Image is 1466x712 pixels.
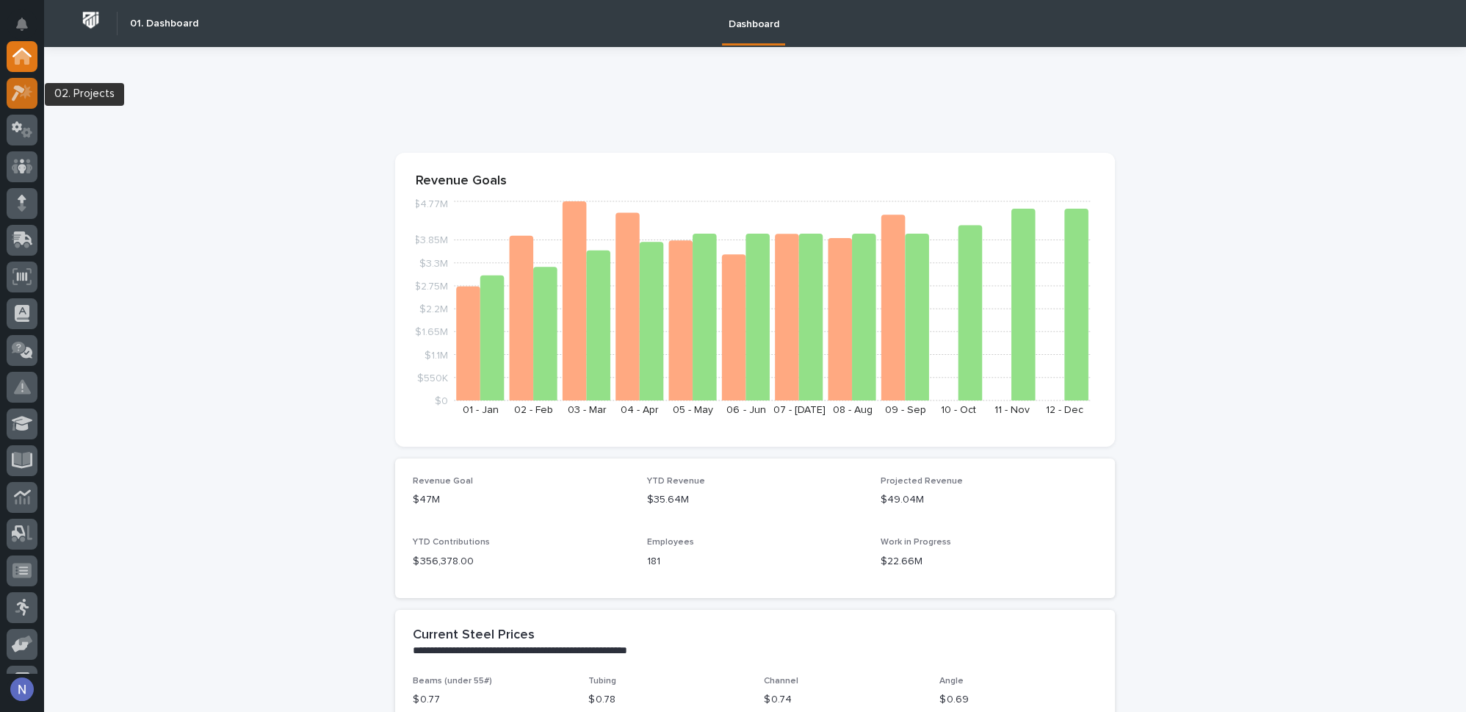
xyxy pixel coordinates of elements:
p: $22.66M [881,554,1097,569]
text: 06 - Jun [726,405,765,415]
text: 08 - Aug [833,405,873,415]
h2: 01. Dashboard [130,18,198,30]
span: Angle [939,677,964,686]
div: Notifications [18,18,37,41]
p: $ 356,378.00 [413,554,629,569]
button: Notifications [7,9,37,40]
text: 11 - Nov [994,405,1030,415]
button: users-avatar [7,674,37,705]
span: Work in Progress [881,538,951,547]
tspan: $3.3M [419,259,448,269]
span: Beams (under 55#) [413,677,492,686]
img: Workspace Logo [77,7,104,34]
tspan: $2.75M [414,281,448,292]
text: 12 - Dec [1046,405,1083,415]
tspan: $1.1M [425,350,448,361]
text: 05 - May [673,405,713,415]
tspan: $2.2M [419,304,448,314]
text: 02 - Feb [514,405,553,415]
p: $35.64M [647,492,864,508]
tspan: $4.77M [414,200,448,210]
span: Tubing [588,677,616,686]
h2: Current Steel Prices [413,628,535,644]
tspan: $550K [417,373,448,384]
tspan: $0 [435,396,448,406]
p: $ 0.77 [413,692,571,708]
text: 01 - Jan [463,405,499,415]
tspan: $1.65M [415,328,448,338]
span: Revenue Goal [413,477,473,486]
text: 09 - Sep [885,405,926,415]
span: Channel [764,677,798,686]
text: 03 - Mar [567,405,606,415]
text: 07 - [DATE] [773,405,826,415]
p: $ 0.78 [588,692,746,708]
p: Revenue Goals [416,173,1094,190]
span: Projected Revenue [881,477,963,486]
p: $49.04M [881,492,1097,508]
span: YTD Contributions [413,538,490,547]
span: Employees [647,538,694,547]
text: 04 - Apr [621,405,659,415]
text: 10 - Oct [941,405,976,415]
p: $ 0.69 [939,692,1097,708]
tspan: $3.85M [414,236,448,246]
p: $47M [413,492,629,508]
p: $ 0.74 [764,692,922,708]
span: YTD Revenue [647,477,705,486]
p: 181 [647,554,864,569]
